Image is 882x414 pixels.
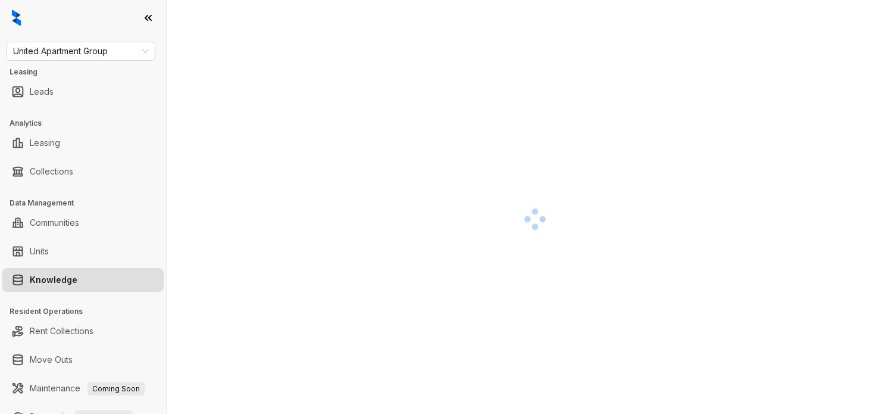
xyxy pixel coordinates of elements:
a: Move Outs [30,348,73,372]
li: Maintenance [2,376,164,400]
li: Leasing [2,131,164,155]
li: Collections [2,160,164,183]
li: Move Outs [2,348,164,372]
a: Leasing [30,131,60,155]
span: United Apartment Group [13,42,148,60]
a: Rent Collections [30,319,93,343]
li: Leads [2,80,164,104]
a: Leads [30,80,54,104]
h3: Resident Operations [10,306,166,317]
li: Rent Collections [2,319,164,343]
h3: Data Management [10,198,166,208]
a: Communities [30,211,79,235]
a: Knowledge [30,268,77,292]
h3: Analytics [10,118,166,129]
a: Collections [30,160,73,183]
span: Coming Soon [87,382,145,396]
li: Communities [2,211,164,235]
h3: Leasing [10,67,166,77]
a: Units [30,239,49,263]
li: Knowledge [2,268,164,292]
li: Units [2,239,164,263]
img: logo [12,10,21,26]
